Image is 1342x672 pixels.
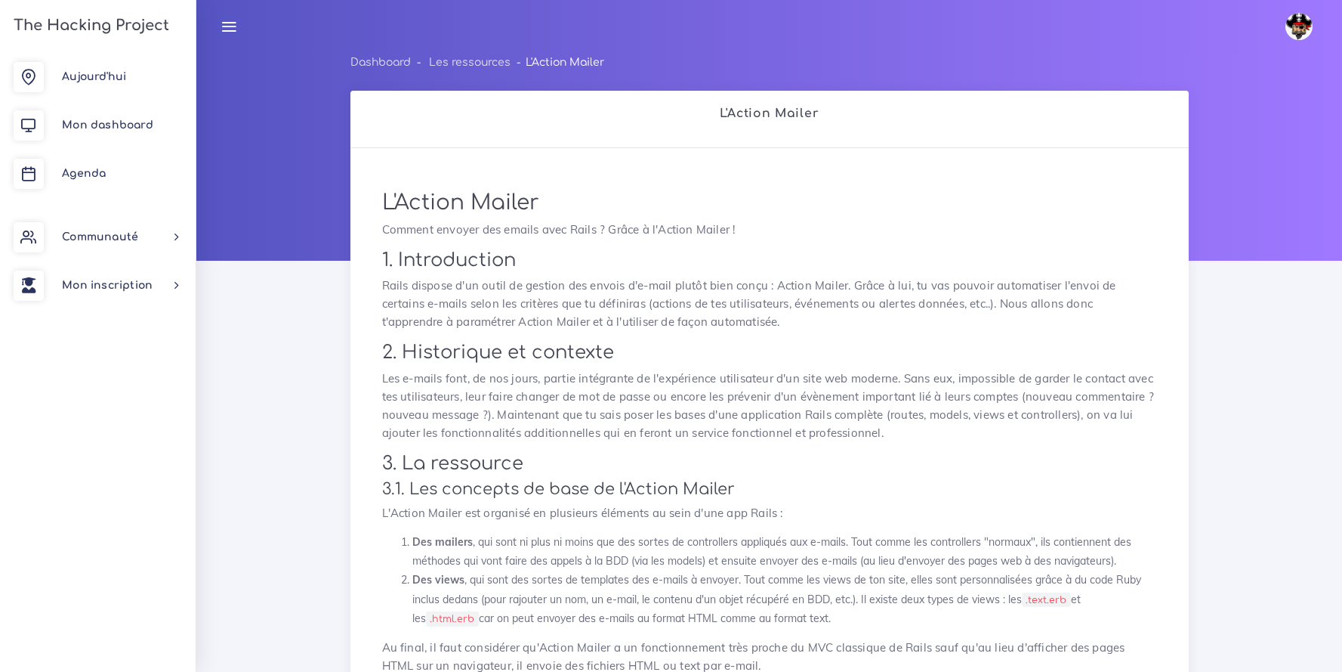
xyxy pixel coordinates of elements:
[426,612,479,627] code: .html.erb
[350,57,411,68] a: Dashboard
[382,342,1157,364] h2: 2. Historique et contexte
[382,190,1157,216] h1: L'Action Mailer
[382,221,1157,239] p: Comment envoyer des emails avec Rails ? Grâce à l'Action Mailer !
[382,480,1157,499] h3: 3.1. Les concepts de base de l'Action Mailer
[412,573,464,587] strong: Des views
[382,277,1157,331] p: Rails dispose d'un outil de gestion des envois d'e-mail plutôt bien conçu : Action Mailer. Grâce ...
[382,453,1157,475] h2: 3. La ressource
[412,535,473,549] strong: Des mailers
[429,57,511,68] a: Les ressources
[62,280,153,291] span: Mon inscription
[412,533,1157,571] li: , qui sont ni plus ni moins que des sortes de controllers appliqués aux e-mails. Tout comme les c...
[62,71,126,82] span: Aujourd'hui
[1022,593,1071,608] code: .text.erb
[62,119,153,131] span: Mon dashboard
[9,17,169,34] h3: The Hacking Project
[62,168,106,179] span: Agenda
[366,107,1173,121] h2: L'Action Mailer
[382,504,1157,522] p: L'Action Mailer est organisé en plusieurs éléments au sein d'une app Rails :
[1285,13,1313,40] img: avatar
[382,370,1157,442] p: Les e-mails font, de nos jours, partie intégrante de l'expérience utilisateur d'un site web moder...
[412,571,1157,628] li: , qui sont des sortes de templates des e-mails à envoyer. Tout comme les views de ton site, elles...
[382,249,1157,271] h2: 1. Introduction
[511,53,604,72] li: L'Action Mailer
[62,231,138,243] span: Communauté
